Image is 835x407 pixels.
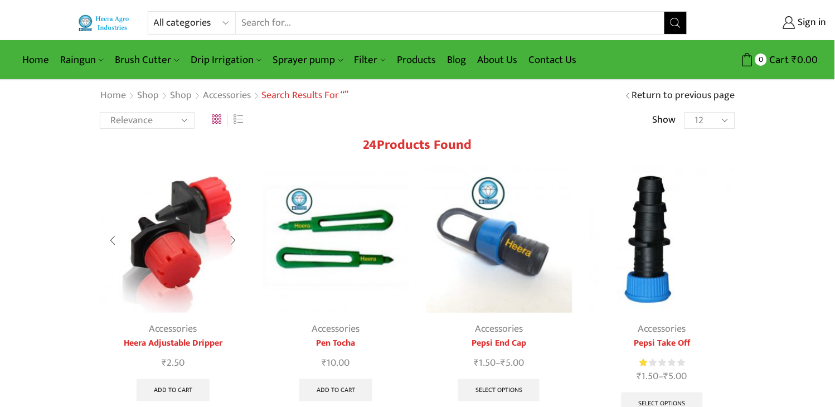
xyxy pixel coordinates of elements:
[109,47,185,73] a: Brush Cutter
[322,355,327,371] span: ₹
[202,89,251,103] a: Accessories
[236,12,664,34] input: Search for...
[426,356,572,371] span: –
[653,113,676,128] span: Show
[263,337,410,350] a: Pen Tocha
[149,321,197,337] a: Accessories
[162,355,185,371] bdi: 2.50
[17,47,55,73] a: Home
[632,89,735,103] a: Return to previous page
[458,379,540,401] a: Select options for “Pepsi End Cap”
[312,321,360,337] a: Accessories
[299,379,372,401] a: Add to cart: “Pen Tocha”
[426,337,572,350] a: Pepsi End Cap
[100,337,246,350] a: Heera Adjustable Dripper
[767,52,789,67] span: Cart
[426,167,572,313] img: Pepsi End Cap
[363,134,377,156] span: 24
[755,54,767,65] span: 0
[137,379,210,401] a: Add to cart: “Heera Adjustable Dripper”
[664,368,669,385] span: ₹
[638,321,686,337] a: Accessories
[795,16,827,30] span: Sign in
[100,112,195,129] select: Shop order
[664,12,687,34] button: Search button
[100,89,127,103] a: Home
[441,47,472,73] a: Blog
[474,355,479,371] span: ₹
[169,89,192,103] a: Shop
[322,355,350,371] bdi: 10.00
[523,47,582,73] a: Contact Us
[162,355,167,371] span: ₹
[704,13,827,33] a: Sign in
[261,90,348,102] h1: Search results for “”
[589,167,736,313] img: pepsi take up
[792,51,818,69] bdi: 0.00
[472,47,523,73] a: About Us
[637,368,659,385] bdi: 1.50
[137,89,159,103] a: Shop
[100,167,246,313] img: Heera Adjustable Dripper
[475,321,523,337] a: Accessories
[267,47,348,73] a: Sprayer pump
[664,368,687,385] bdi: 5.00
[55,47,109,73] a: Raingun
[263,167,410,313] img: PEN TOCHA
[501,355,506,371] span: ₹
[698,50,818,70] a: 0 Cart ₹0.00
[637,368,642,385] span: ₹
[501,355,524,371] bdi: 5.00
[474,355,496,371] bdi: 1.50
[349,47,391,73] a: Filter
[185,47,267,73] a: Drip Irrigation
[589,337,736,350] a: Pepsi Take Off
[639,357,684,369] div: Rated 1.00 out of 5
[792,51,798,69] span: ₹
[639,357,648,369] span: Rated out of 5
[589,369,736,384] span: –
[377,134,472,156] span: Products found
[100,89,348,103] nav: Breadcrumb
[391,47,441,73] a: Products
